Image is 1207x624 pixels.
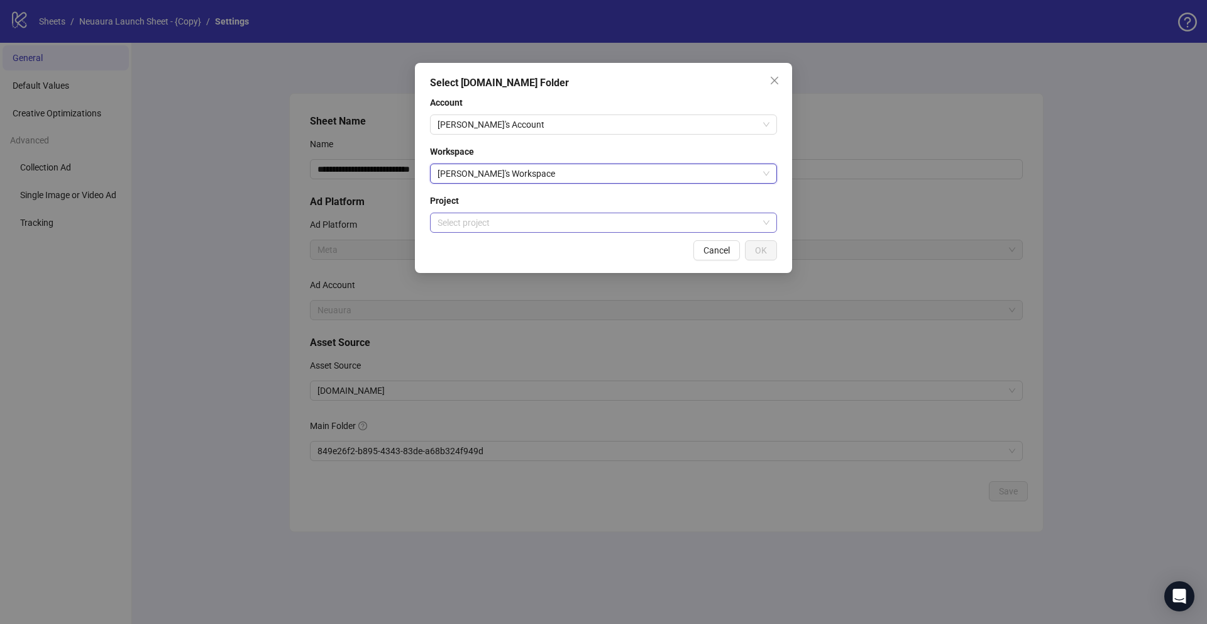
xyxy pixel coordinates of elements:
button: Close [764,70,785,91]
span: Harry's Workspace [438,164,769,183]
span: close [769,75,780,86]
strong: Project [430,196,459,206]
strong: Workspace [430,147,474,157]
span: Harry's Account [438,115,769,134]
div: Select [DOMAIN_NAME] Folder [430,75,777,91]
button: Cancel [693,240,740,260]
button: OK [745,240,777,260]
span: Cancel [703,245,730,255]
div: Open Intercom Messenger [1164,581,1194,611]
strong: Account [430,97,463,108]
